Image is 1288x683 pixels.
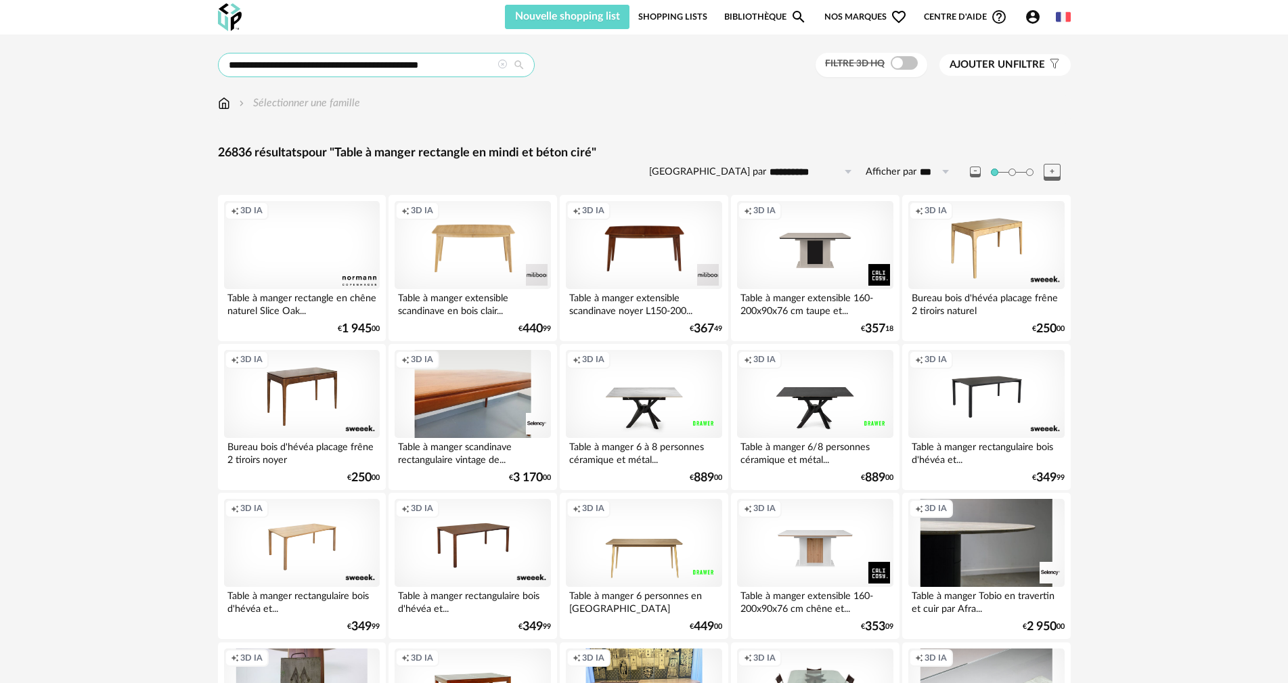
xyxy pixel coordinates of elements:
[411,503,433,514] span: 3D IA
[737,587,893,614] div: Table à manger extensible 160-200x90x76 cm chêne et...
[388,344,556,490] a: Creation icon 3D IA Table à manger scandinave rectangulaire vintage de... €3 17000
[753,354,776,365] span: 3D IA
[240,653,263,663] span: 3D IA
[395,289,550,316] div: Table à manger extensible scandinave en bois clair...
[560,195,728,341] a: Creation icon 3D IA Table à manger extensible scandinave noyer L150-200... €36749
[582,205,604,216] span: 3D IA
[401,503,409,514] span: Creation icon
[573,205,581,216] span: Creation icon
[824,5,907,29] span: Nos marques
[347,622,380,632] div: € 99
[1036,324,1057,334] span: 250
[1025,9,1041,25] span: Account Circle icon
[1027,622,1057,632] span: 2 950
[573,354,581,365] span: Creation icon
[240,354,263,365] span: 3D IA
[731,493,899,639] a: Creation icon 3D IA Table à manger extensible 160-200x90x76 cm chêne et... €35309
[518,324,551,334] div: € 99
[231,503,239,514] span: Creation icon
[865,622,885,632] span: 353
[925,503,947,514] span: 3D IA
[566,438,721,465] div: Table à manger 6 à 8 personnes céramique et métal...
[515,11,620,22] span: Nouvelle shopping list
[915,205,923,216] span: Creation icon
[1032,324,1065,334] div: € 00
[224,587,380,614] div: Table à manger rectangulaire bois d'hévéa et...
[925,354,947,365] span: 3D IA
[915,503,923,514] span: Creation icon
[573,653,581,663] span: Creation icon
[649,166,766,179] label: [GEOGRAPHIC_DATA] par
[582,503,604,514] span: 3D IA
[865,324,885,334] span: 357
[302,147,596,159] span: pour "Table à manger rectangle en mindi et béton ciré"
[1032,473,1065,483] div: € 99
[411,653,433,663] span: 3D IA
[950,58,1045,72] span: filtre
[694,473,714,483] span: 889
[338,324,380,334] div: € 00
[825,59,885,68] span: Filtre 3D HQ
[690,622,722,632] div: € 00
[731,344,899,490] a: Creation icon 3D IA Table à manger 6/8 personnes céramique et métal... €88900
[236,95,360,111] div: Sélectionner une famille
[791,9,807,25] span: Magnify icon
[523,622,543,632] span: 349
[902,195,1070,341] a: Creation icon 3D IA Bureau bois d'hévéa placage frêne 2 tiroirs naturel €25000
[950,60,1013,70] span: Ajouter un
[866,166,916,179] label: Afficher par
[218,493,386,639] a: Creation icon 3D IA Table à manger rectangulaire bois d'hévéa et... €34999
[513,473,543,483] span: 3 170
[731,195,899,341] a: Creation icon 3D IA Table à manger extensible 160-200x90x76 cm taupe et... €35718
[991,9,1007,25] span: Help Circle Outline icon
[724,5,807,29] a: BibliothèqueMagnify icon
[240,205,263,216] span: 3D IA
[560,493,728,639] a: Creation icon 3D IA Table à manger 6 personnes en [GEOGRAPHIC_DATA] €44900
[236,95,247,111] img: svg+xml;base64,PHN2ZyB3aWR0aD0iMTYiIGhlaWdodD0iMTYiIHZpZXdCb3g9IjAgMCAxNiAxNiIgZmlsbD0ibm9uZSIgeG...
[560,344,728,490] a: Creation icon 3D IA Table à manger 6 à 8 personnes céramique et métal... €88900
[342,324,372,334] span: 1 945
[1045,58,1061,72] span: Filter icon
[753,503,776,514] span: 3D IA
[523,324,543,334] span: 440
[566,587,721,614] div: Table à manger 6 personnes en [GEOGRAPHIC_DATA]
[509,473,551,483] div: € 00
[690,324,722,334] div: € 49
[218,146,1071,161] div: 26836 résultats
[865,473,885,483] span: 889
[231,354,239,365] span: Creation icon
[744,653,752,663] span: Creation icon
[861,473,893,483] div: € 00
[744,503,752,514] span: Creation icon
[925,205,947,216] span: 3D IA
[218,344,386,490] a: Creation icon 3D IA Bureau bois d'hévéa placage frêne 2 tiroirs noyer €25000
[908,289,1064,316] div: Bureau bois d'hévéa placage frêne 2 tiroirs naturel
[1036,473,1057,483] span: 349
[744,205,752,216] span: Creation icon
[388,493,556,639] a: Creation icon 3D IA Table à manger rectangulaire bois d'hévéa et... €34999
[518,622,551,632] div: € 99
[411,354,433,365] span: 3D IA
[505,5,630,29] button: Nouvelle shopping list
[925,653,947,663] span: 3D IA
[753,205,776,216] span: 3D IA
[388,195,556,341] a: Creation icon 3D IA Table à manger extensible scandinave en bois clair... €44099
[924,9,1007,25] span: Centre d'aideHelp Circle Outline icon
[737,289,893,316] div: Table à manger extensible 160-200x90x76 cm taupe et...
[573,503,581,514] span: Creation icon
[401,354,409,365] span: Creation icon
[902,493,1070,639] a: Creation icon 3D IA Table à manger Tobio en travertin et cuir par Afra... €2 95000
[737,438,893,465] div: Table à manger 6/8 personnes céramique et métal...
[401,653,409,663] span: Creation icon
[891,9,907,25] span: Heart Outline icon
[915,653,923,663] span: Creation icon
[939,54,1071,76] button: Ajouter unfiltre Filter icon
[1025,9,1047,25] span: Account Circle icon
[582,653,604,663] span: 3D IA
[218,95,230,111] img: svg+xml;base64,PHN2ZyB3aWR0aD0iMTYiIGhlaWdodD0iMTciIHZpZXdCb3g9IjAgMCAxNiAxNyIgZmlsbD0ibm9uZSIgeG...
[582,354,604,365] span: 3D IA
[861,622,893,632] div: € 09
[1023,622,1065,632] div: € 00
[224,438,380,465] div: Bureau bois d'hévéa placage frêne 2 tiroirs noyer
[902,344,1070,490] a: Creation icon 3D IA Table à manger rectangulaire bois d'hévéa et... €34999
